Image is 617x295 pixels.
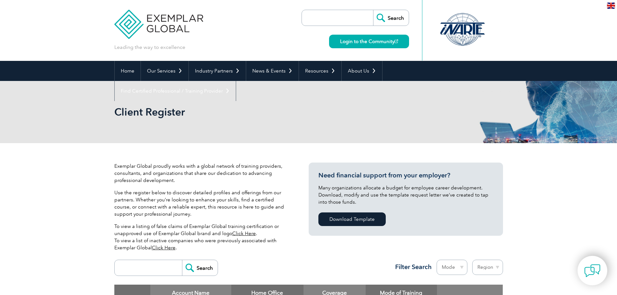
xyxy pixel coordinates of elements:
a: Login to the Community [329,35,409,48]
img: contact-chat.png [584,263,600,279]
h3: Filter Search [391,263,432,271]
input: Search [182,260,218,276]
a: Our Services [141,61,189,81]
p: Many organizations allocate a budget for employee career development. Download, modify and use th... [318,184,493,206]
h2: Client Register [114,107,386,117]
a: Home [115,61,141,81]
p: Use the register below to discover detailed profiles and offerings from our partners. Whether you... [114,189,289,218]
a: News & Events [246,61,299,81]
a: Click Here [232,231,256,236]
p: Exemplar Global proudly works with a global network of training providers, consultants, and organ... [114,163,289,184]
a: Click Here [152,245,176,251]
h3: Need financial support from your employer? [318,171,493,179]
input: Search [373,10,409,26]
p: To view a listing of false claims of Exemplar Global training certification or unapproved use of ... [114,223,289,251]
a: Download Template [318,212,386,226]
a: Industry Partners [189,61,246,81]
a: Find Certified Professional / Training Provider [115,81,236,101]
a: About Us [342,61,382,81]
p: Leading the way to excellence [114,44,185,51]
a: Resources [299,61,341,81]
img: en [607,3,615,9]
img: open_square.png [394,40,398,43]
